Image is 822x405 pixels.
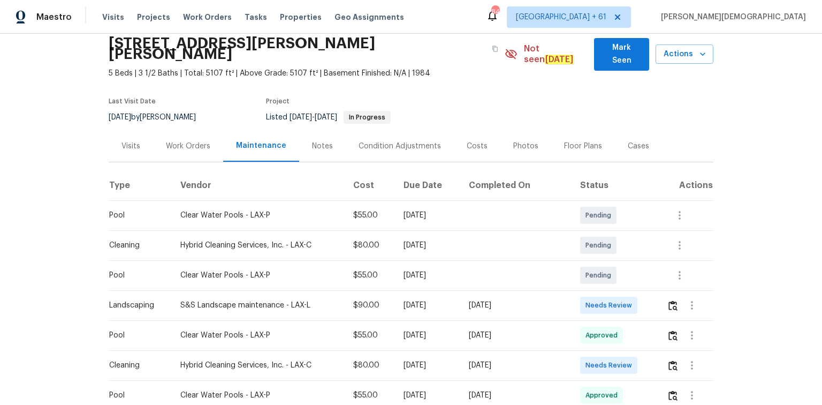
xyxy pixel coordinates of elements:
[564,141,602,152] div: Floor Plans
[109,111,209,124] div: by [PERSON_NAME]
[404,240,451,251] div: [DATE]
[404,270,451,281] div: [DATE]
[109,240,163,251] div: Cleaning
[166,141,210,152] div: Work Orders
[353,210,386,221] div: $55.00
[657,12,806,22] span: [PERSON_NAME][DEMOGRAPHIC_DATA]
[359,141,441,152] div: Condition Adjustments
[668,391,678,401] img: Review Icon
[668,301,678,311] img: Review Icon
[469,300,564,311] div: [DATE]
[404,210,451,221] div: [DATE]
[266,98,290,104] span: Project
[585,390,622,401] span: Approved
[404,360,451,371] div: [DATE]
[180,390,336,401] div: Clear Water Pools - LAX-P
[353,270,386,281] div: $55.00
[345,114,390,121] span: In Progress
[585,300,636,311] span: Needs Review
[603,41,641,67] span: Mark Seen
[628,141,649,152] div: Cases
[656,44,713,64] button: Actions
[516,12,606,22] span: [GEOGRAPHIC_DATA] + 61
[121,141,140,152] div: Visits
[245,13,267,21] span: Tasks
[658,170,713,200] th: Actions
[353,390,386,401] div: $55.00
[594,38,649,71] button: Mark Seen
[395,170,460,200] th: Due Date
[460,170,572,200] th: Completed On
[572,170,658,200] th: Status
[353,300,386,311] div: $90.00
[236,140,286,151] div: Maintenance
[404,300,451,311] div: [DATE]
[109,270,163,281] div: Pool
[102,12,124,22] span: Visits
[353,240,386,251] div: $80.00
[180,240,336,251] div: Hybrid Cleaning Services, Inc. - LAX-C
[109,210,163,221] div: Pool
[183,12,232,22] span: Work Orders
[109,360,163,371] div: Cleaning
[485,39,505,58] button: Copy Address
[290,114,312,121] span: [DATE]
[524,43,588,65] span: Not seen
[668,361,678,371] img: Review Icon
[109,300,163,311] div: Landscaping
[109,38,485,59] h2: [STREET_ADDRESS][PERSON_NAME][PERSON_NAME]
[280,12,322,22] span: Properties
[667,352,679,378] button: Review Icon
[585,360,636,371] span: Needs Review
[667,322,679,348] button: Review Icon
[513,141,538,152] div: Photos
[353,330,386,341] div: $55.00
[585,270,615,281] span: Pending
[109,330,163,341] div: Pool
[404,390,451,401] div: [DATE]
[312,141,333,152] div: Notes
[137,12,170,22] span: Projects
[109,68,505,79] span: 5 Beds | 3 1/2 Baths | Total: 5107 ft² | Above Grade: 5107 ft² | Basement Finished: N/A | 1984
[585,240,615,251] span: Pending
[266,114,391,121] span: Listed
[585,210,615,221] span: Pending
[469,330,564,341] div: [DATE]
[180,300,336,311] div: S&S Landscape maintenance - LAX-L
[180,270,336,281] div: Clear Water Pools - LAX-P
[36,12,72,22] span: Maestro
[180,360,336,371] div: Hybrid Cleaning Services, Inc. - LAX-C
[172,170,345,200] th: Vendor
[585,330,622,341] span: Approved
[109,114,131,121] span: [DATE]
[667,292,679,318] button: Review Icon
[469,390,564,401] div: [DATE]
[545,55,574,64] em: [DATE]
[315,114,337,121] span: [DATE]
[491,6,499,17] div: 849
[109,170,172,200] th: Type
[353,360,386,371] div: $80.00
[664,48,705,61] span: Actions
[109,98,156,104] span: Last Visit Date
[290,114,337,121] span: -
[467,141,488,152] div: Costs
[469,360,564,371] div: [DATE]
[180,210,336,221] div: Clear Water Pools - LAX-P
[180,330,336,341] div: Clear Water Pools - LAX-P
[345,170,395,200] th: Cost
[668,331,678,341] img: Review Icon
[109,390,163,401] div: Pool
[334,12,404,22] span: Geo Assignments
[404,330,451,341] div: [DATE]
